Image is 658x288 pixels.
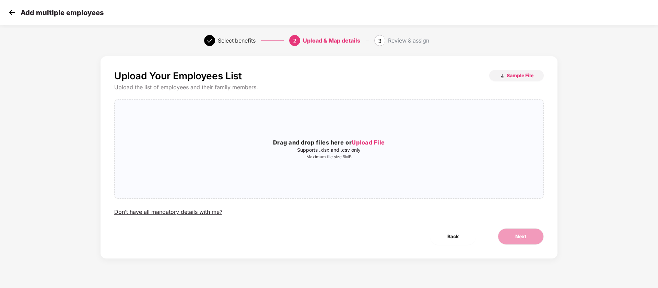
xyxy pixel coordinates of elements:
button: Back [430,228,476,245]
span: 3 [378,37,381,44]
p: Maximum file size 5MB [115,154,543,160]
button: Next [498,228,544,245]
p: Add multiple employees [21,9,104,17]
span: Sample File [507,72,533,79]
h3: Drag and drop files here or [115,138,543,147]
p: Upload Your Employees List [114,70,242,82]
p: Supports .xlsx and .csv only [115,147,543,153]
div: Upload the list of employees and their family members. [114,84,544,91]
div: Select benefits [218,35,256,46]
div: Upload & Map details [303,35,360,46]
span: Back [447,233,459,240]
button: Sample File [489,70,544,81]
span: 2 [293,37,296,44]
div: Don’t have all mandatory details with me? [114,208,222,216]
span: check [207,38,212,44]
div: Review & assign [388,35,429,46]
img: svg+xml;base64,PHN2ZyB4bWxucz0iaHR0cDovL3d3dy53My5vcmcvMjAwMC9zdmciIHdpZHRoPSIzMCIgaGVpZ2h0PSIzMC... [7,7,17,18]
span: Upload File [352,139,385,146]
span: Drag and drop files here orUpload FileSupports .xlsx and .csv onlyMaximum file size 5MB [115,100,543,198]
img: download_icon [500,73,505,79]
